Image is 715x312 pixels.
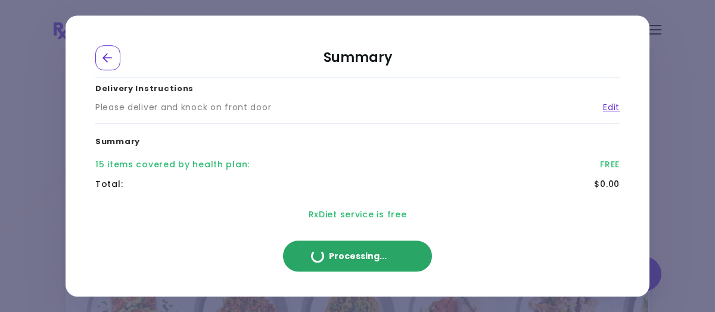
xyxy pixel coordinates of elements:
a: Edit [594,102,620,114]
div: FREE [600,158,620,171]
div: RxDiet service is free [95,194,620,235]
h3: Delivery Instructions [95,71,620,102]
span: Processing ... [329,252,387,260]
button: Processing... [283,241,432,272]
div: Total : [95,178,123,191]
div: 15 items covered by health plan : [95,158,250,171]
div: Please deliver and knock on front door [95,102,271,114]
div: Go Back [95,45,120,70]
h2: Summary [95,45,620,78]
div: $0.00 [594,178,620,191]
h3: Summary [95,124,620,155]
